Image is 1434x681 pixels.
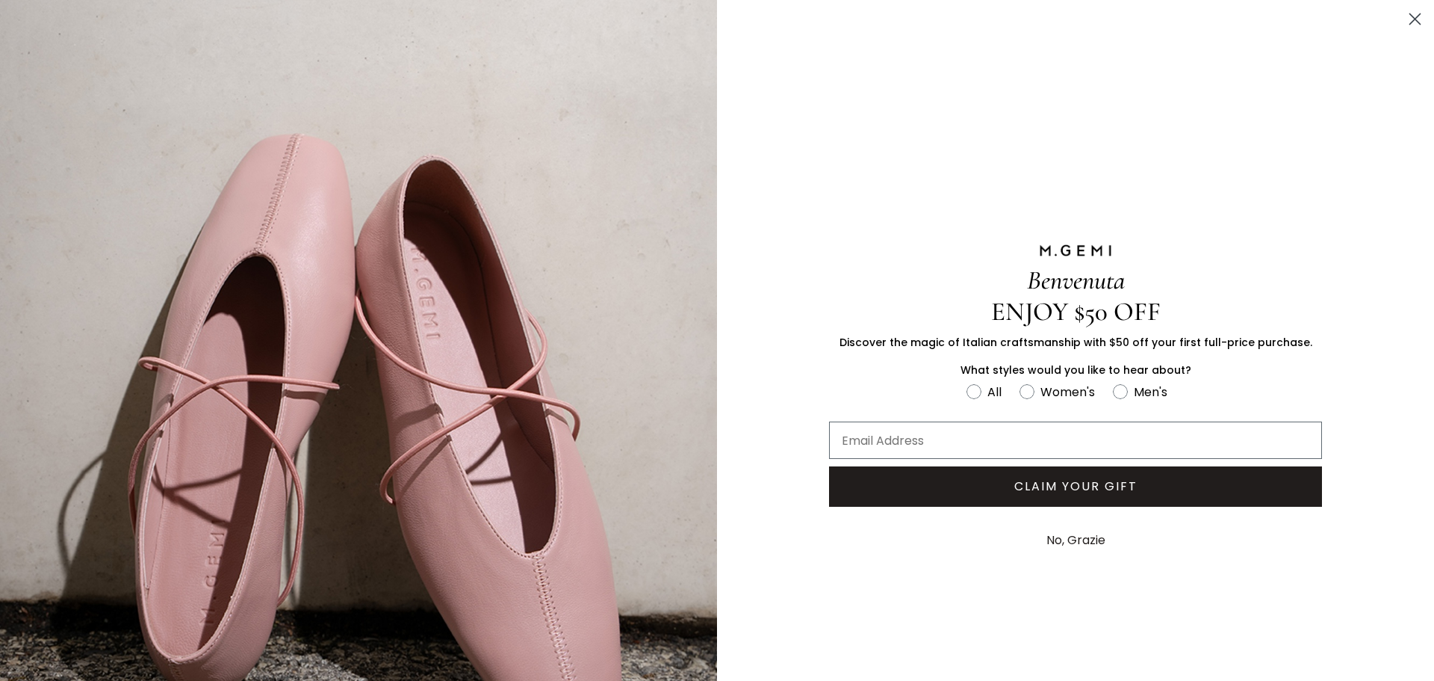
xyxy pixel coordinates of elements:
div: Women's [1040,383,1095,401]
button: Close dialog [1402,6,1428,32]
span: Benvenuta [1027,265,1125,296]
span: Discover the magic of Italian craftsmanship with $50 off your first full-price purchase. [839,335,1312,350]
span: What styles would you like to hear about? [960,363,1191,378]
img: M.GEMI [1038,244,1113,257]
div: Men's [1134,383,1167,401]
button: No, Grazie [1039,522,1113,559]
input: Email Address [829,422,1322,459]
span: ENJOY $50 OFF [991,296,1161,327]
div: All [987,383,1002,401]
button: CLAIM YOUR GIFT [829,466,1322,507]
